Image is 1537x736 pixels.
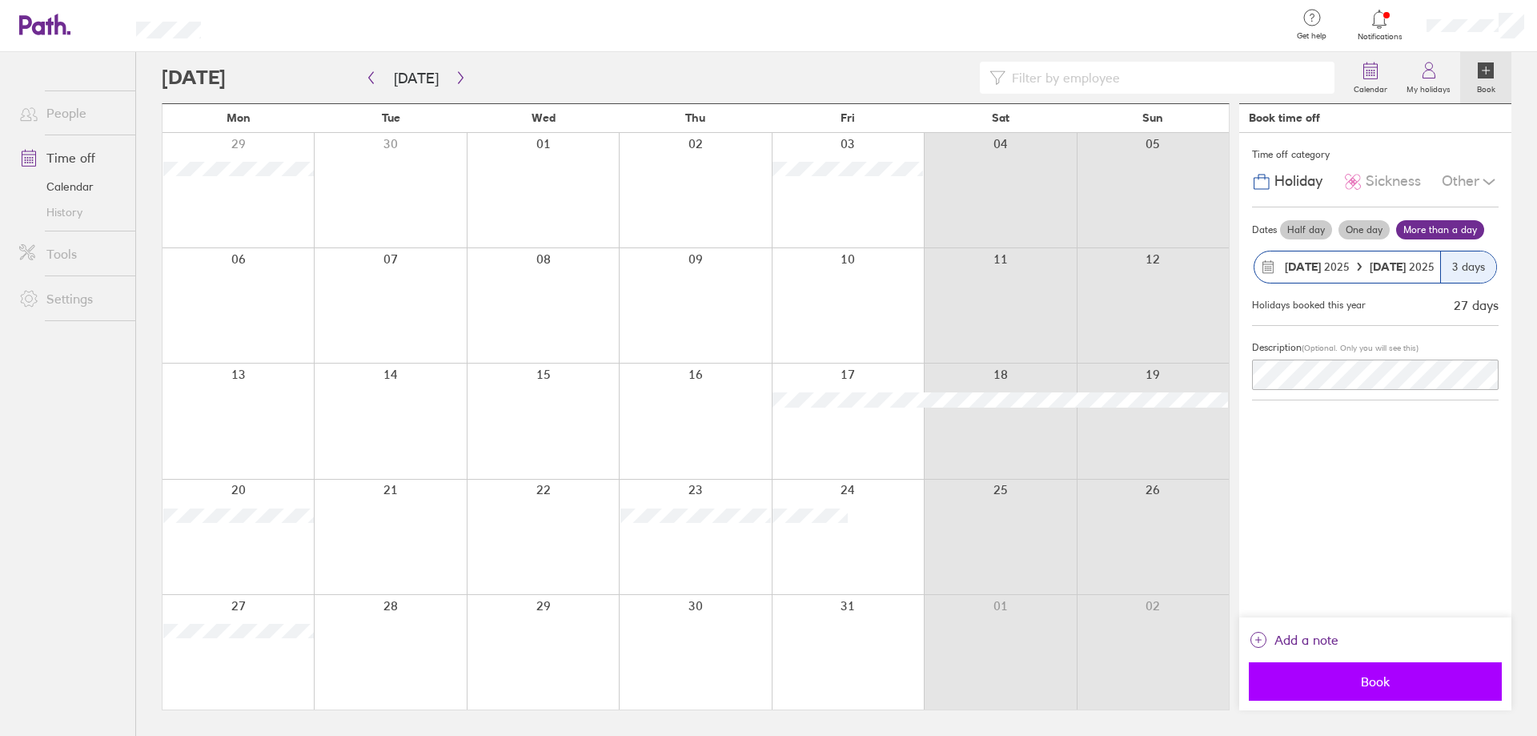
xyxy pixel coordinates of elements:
[1370,259,1409,274] strong: [DATE]
[1467,80,1505,95] label: Book
[1252,300,1366,311] div: Holidays booked this year
[1338,220,1390,239] label: One day
[1460,52,1511,103] a: Book
[1280,220,1332,239] label: Half day
[6,199,135,225] a: History
[1396,220,1484,239] label: More than a day
[1370,260,1435,273] span: 2025
[1397,80,1460,95] label: My holidays
[1252,243,1499,292] button: [DATE] 2025[DATE] 20253 days
[6,283,135,315] a: Settings
[1397,52,1460,103] a: My holidays
[1454,298,1499,312] div: 27 days
[1440,251,1496,283] div: 3 days
[1354,32,1406,42] span: Notifications
[1285,260,1350,273] span: 2025
[532,111,556,124] span: Wed
[1354,8,1406,42] a: Notifications
[1344,80,1397,95] label: Calendar
[6,174,135,199] a: Calendar
[1249,627,1338,653] button: Add a note
[1274,627,1338,653] span: Add a note
[1274,173,1322,190] span: Holiday
[1249,111,1320,124] div: Book time off
[382,111,400,124] span: Tue
[1302,343,1419,353] span: (Optional. Only you will see this)
[1005,62,1325,93] input: Filter by employee
[1252,224,1277,235] span: Dates
[1442,167,1499,197] div: Other
[1285,259,1321,274] strong: [DATE]
[1252,341,1302,353] span: Description
[1142,111,1163,124] span: Sun
[841,111,855,124] span: Fri
[227,111,251,124] span: Mon
[6,238,135,270] a: Tools
[381,65,451,91] button: [DATE]
[1260,674,1491,689] span: Book
[1249,662,1502,701] button: Book
[1366,173,1421,190] span: Sickness
[6,142,135,174] a: Time off
[6,97,135,129] a: People
[685,111,705,124] span: Thu
[1344,52,1397,103] a: Calendar
[1286,31,1338,41] span: Get help
[1252,143,1499,167] div: Time off category
[992,111,1009,124] span: Sat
